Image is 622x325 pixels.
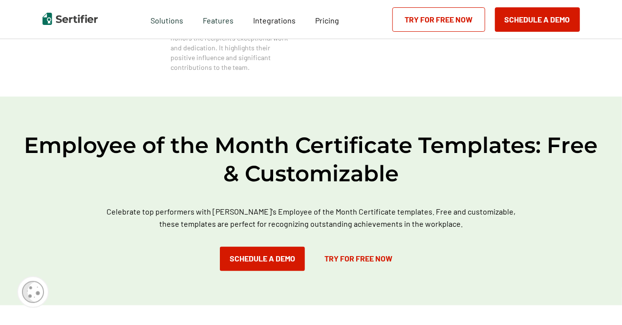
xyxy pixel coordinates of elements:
a: Try for Free Now [315,247,402,271]
img: Sertifier | Digital Credentialing Platform [43,13,98,25]
button: Schedule a Demo [220,247,305,271]
p: Celebrate top performers with [PERSON_NAME]'s Employee of the Month Certificate templates. Free a... [106,205,516,230]
span: Solutions [150,13,183,25]
button: Schedule a Demo [495,7,580,32]
iframe: Chat Widget [573,278,622,325]
span: Pricing [315,16,339,25]
span: Features [203,13,234,25]
img: Cookie Popup Icon [22,281,44,303]
span: This Employee of the Month Certificate honors the recipient’s exceptional work and dedication. It... [171,23,293,72]
span: Integrations [253,16,296,25]
a: Try for Free Now [392,7,485,32]
a: Pricing [315,13,339,25]
a: Integrations [253,13,296,25]
h2: Employee of the Month Certificate Templates: Free & Customizable [18,131,604,188]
